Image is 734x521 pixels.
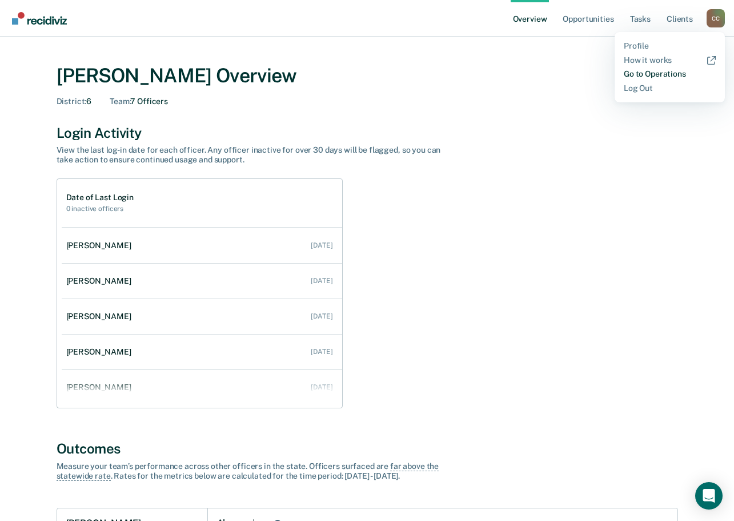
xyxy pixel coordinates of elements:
[57,97,87,106] span: District :
[624,69,716,79] a: Go to Operations
[66,347,136,357] div: [PERSON_NAME]
[66,276,136,286] div: [PERSON_NAME]
[66,241,136,250] div: [PERSON_NAME]
[66,205,134,213] h2: 0 inactive officers
[311,241,332,249] div: [DATE]
[62,265,342,297] a: [PERSON_NAME] [DATE]
[66,193,134,202] h1: Date of Last Login
[62,300,342,333] a: [PERSON_NAME] [DATE]
[57,64,678,88] div: [PERSON_NAME] Overview
[624,55,716,65] a: How it works
[62,371,342,404] a: [PERSON_NAME] [DATE]
[707,9,725,27] button: Profile dropdown button
[62,229,342,262] a: [PERSON_NAME] [DATE]
[57,462,439,481] span: far above the statewide rate
[57,125,678,141] div: Login Activity
[57,440,678,457] div: Outcomes
[110,97,168,106] div: 7 Officers
[62,336,342,368] a: [PERSON_NAME] [DATE]
[311,383,332,391] div: [DATE]
[57,462,456,481] div: Measure your team’s performance across other officer s in the state. Officer s surfaced are . Rat...
[110,97,130,106] span: Team :
[695,482,723,510] div: Open Intercom Messenger
[311,348,332,356] div: [DATE]
[66,312,136,321] div: [PERSON_NAME]
[57,145,456,165] div: View the last log-in date for each officer. Any officer inactive for over 30 days will be flagged...
[311,312,332,320] div: [DATE]
[311,277,332,285] div: [DATE]
[624,83,716,93] a: Log Out
[12,12,67,25] img: Recidiviz
[707,9,725,27] div: C C
[57,97,92,106] div: 6
[624,41,716,51] a: Profile
[66,383,136,392] div: [PERSON_NAME]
